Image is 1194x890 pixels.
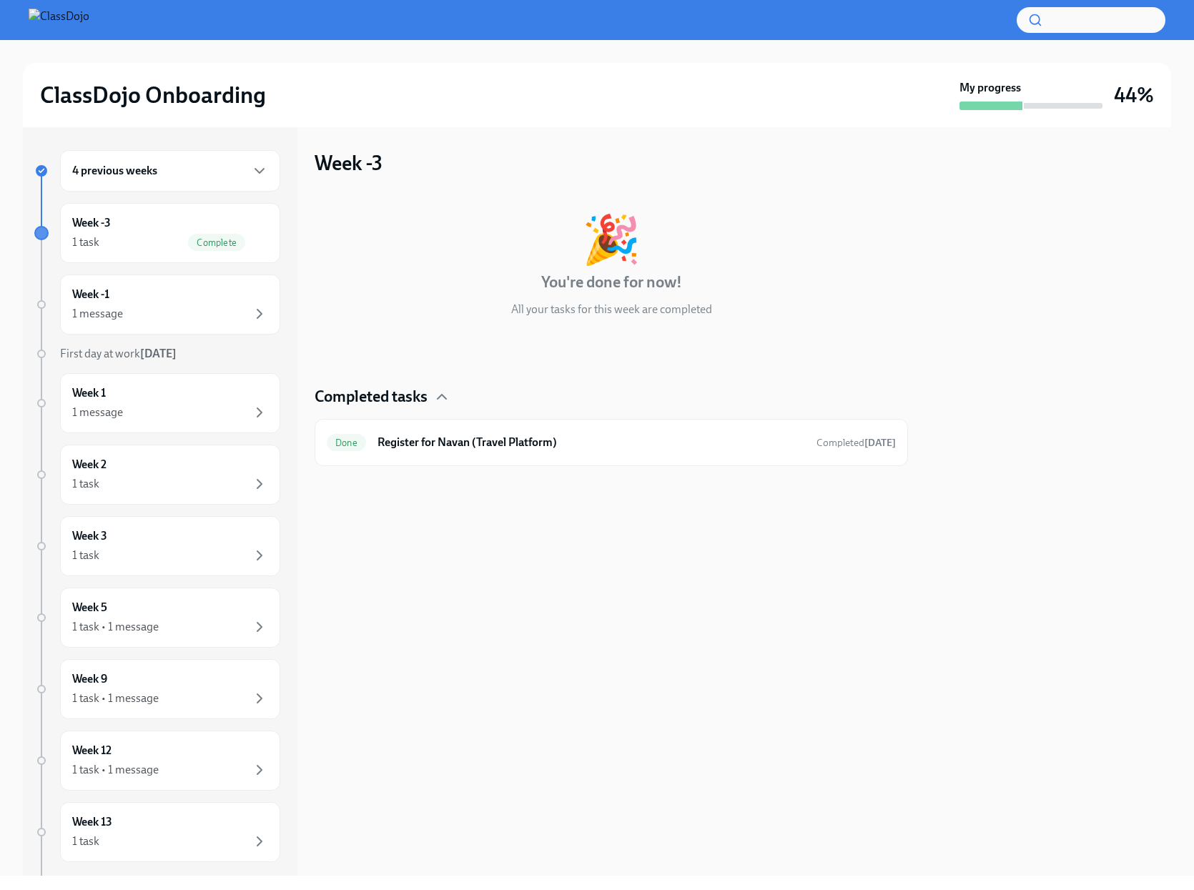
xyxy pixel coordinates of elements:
[34,802,280,862] a: Week 131 task
[72,215,111,231] h6: Week -3
[1114,82,1154,108] h3: 44%
[72,834,99,849] div: 1 task
[72,163,157,179] h6: 4 previous weeks
[315,386,908,407] div: Completed tasks
[40,81,266,109] h2: ClassDojo Onboarding
[34,373,280,433] a: Week 11 message
[72,306,123,322] div: 1 message
[34,203,280,263] a: Week -31 taskComplete
[72,743,112,758] h6: Week 12
[72,476,99,492] div: 1 task
[188,237,245,248] span: Complete
[72,287,109,302] h6: Week -1
[60,150,280,192] div: 4 previous weeks
[139,874,176,888] strong: [DATE]
[34,516,280,576] a: Week 31 task
[34,275,280,335] a: Week -11 message
[511,302,712,317] p: All your tasks for this week are completed
[327,431,896,454] a: DoneRegister for Navan (Travel Platform)Completed[DATE]
[72,814,112,830] h6: Week 13
[864,437,896,449] strong: [DATE]
[72,671,107,687] h6: Week 9
[34,659,280,719] a: Week 91 task • 1 message
[582,216,641,263] div: 🎉
[72,405,123,420] div: 1 message
[327,437,366,448] span: Done
[34,731,280,791] a: Week 121 task • 1 message
[72,619,159,635] div: 1 task • 1 message
[72,385,106,401] h6: Week 1
[60,874,176,888] span: Experience ends
[72,548,99,563] div: 1 task
[541,272,682,293] h4: You're done for now!
[34,588,280,648] a: Week 51 task • 1 message
[816,437,896,449] span: Completed
[29,9,89,31] img: ClassDojo
[315,386,428,407] h4: Completed tasks
[72,234,99,250] div: 1 task
[959,80,1021,96] strong: My progress
[315,150,383,176] h3: Week -3
[72,762,159,778] div: 1 task • 1 message
[140,347,177,360] strong: [DATE]
[72,457,107,473] h6: Week 2
[816,436,896,450] span: August 4th, 2025 17:57
[72,691,159,706] div: 1 task • 1 message
[378,435,805,450] h6: Register for Navan (Travel Platform)
[34,445,280,505] a: Week 21 task
[60,347,177,360] span: First day at work
[72,600,107,615] h6: Week 5
[34,346,280,362] a: First day at work[DATE]
[72,528,107,544] h6: Week 3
